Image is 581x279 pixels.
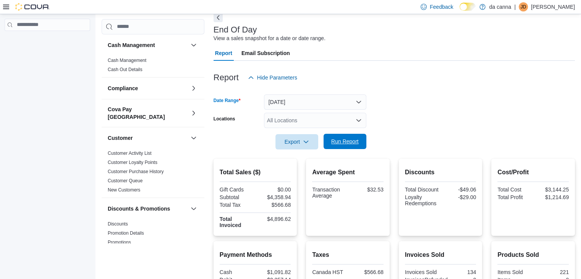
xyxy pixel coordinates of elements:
[108,178,142,183] a: Customer Queue
[189,204,198,213] button: Discounts & Promotions
[257,194,291,200] div: $4,358.94
[108,41,188,49] button: Cash Management
[108,58,146,63] a: Cash Management
[535,194,569,200] div: $1,214.69
[405,187,439,193] div: Total Discount
[521,2,526,11] span: JD
[460,3,476,11] input: Dark Mode
[108,221,128,227] a: Discounts
[350,269,384,275] div: $566.68
[220,269,254,275] div: Cash
[214,13,223,22] button: Next
[189,84,198,93] button: Compliance
[356,117,362,123] button: Open list of options
[108,160,157,165] a: Customer Loyalty Points
[241,45,290,61] span: Email Subscription
[108,67,142,73] span: Cash Out Details
[245,70,300,85] button: Hide Parameters
[102,149,204,198] div: Customer
[535,187,569,193] div: $3,144.25
[108,151,152,156] a: Customer Activity List
[220,187,254,193] div: Gift Cards
[108,84,138,92] h3: Compliance
[264,94,366,110] button: [DATE]
[331,138,359,145] span: Run Report
[257,187,291,193] div: $0.00
[489,2,511,11] p: da canna
[108,134,188,142] button: Customer
[108,178,142,184] span: Customer Queue
[497,250,569,260] h2: Products Sold
[350,187,384,193] div: $32.53
[108,57,146,63] span: Cash Management
[514,2,516,11] p: |
[189,109,198,118] button: Cova Pay [GEOGRAPHIC_DATA]
[497,187,531,193] div: Total Cost
[442,269,476,275] div: 134
[108,169,164,174] a: Customer Purchase History
[108,187,140,193] a: New Customers
[108,205,170,212] h3: Discounts & Promotions
[497,269,531,275] div: Items Sold
[214,116,235,122] label: Locations
[257,269,291,275] div: $1,091.82
[442,187,476,193] div: -$49.06
[15,3,50,11] img: Cova
[215,45,232,61] span: Report
[531,2,575,11] p: [PERSON_NAME]
[257,202,291,208] div: $566.68
[214,97,241,104] label: Date Range
[405,269,439,275] div: Invoices Sold
[214,25,257,34] h3: End Of Day
[220,202,254,208] div: Total Tax
[497,194,531,200] div: Total Profit
[257,216,291,222] div: $4,896.62
[535,269,569,275] div: 221
[102,219,204,250] div: Discounts & Promotions
[442,194,476,200] div: -$29.00
[108,134,133,142] h3: Customer
[5,32,90,51] nav: Complex example
[497,168,569,177] h2: Cost/Profit
[405,168,476,177] h2: Discounts
[108,41,155,49] h3: Cash Management
[312,250,384,260] h2: Taxes
[405,250,476,260] h2: Invoices Sold
[430,3,453,11] span: Feedback
[312,187,346,199] div: Transaction Average
[108,239,131,245] span: Promotions
[108,230,144,236] a: Promotion Details
[220,168,291,177] h2: Total Sales ($)
[220,216,241,228] strong: Total Invoiced
[220,194,254,200] div: Subtotal
[189,133,198,143] button: Customer
[280,134,314,149] span: Export
[108,159,157,165] span: Customer Loyalty Points
[108,84,188,92] button: Compliance
[220,250,291,260] h2: Payment Methods
[108,205,188,212] button: Discounts & Promotions
[108,150,152,156] span: Customer Activity List
[108,169,164,175] span: Customer Purchase History
[275,134,318,149] button: Export
[102,56,204,77] div: Cash Management
[189,41,198,50] button: Cash Management
[405,194,439,206] div: Loyalty Redemptions
[108,240,131,245] a: Promotions
[257,74,297,81] span: Hide Parameters
[324,134,366,149] button: Run Report
[108,105,188,121] button: Cova Pay [GEOGRAPHIC_DATA]
[312,168,384,177] h2: Average Spent
[519,2,528,11] div: Jp Ding
[312,269,346,275] div: Canada HST
[214,73,239,82] h3: Report
[108,67,142,72] a: Cash Out Details
[214,34,325,42] div: View a sales snapshot for a date or date range.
